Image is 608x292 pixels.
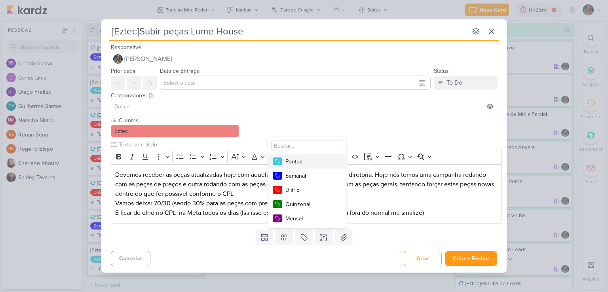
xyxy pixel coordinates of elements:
[111,44,142,51] label: Responsável
[404,251,442,266] button: Criar
[111,91,497,100] div: Colaboradores
[268,183,346,197] button: Diário
[113,54,123,64] img: Isabella Gutierres
[111,68,136,74] label: Prioridade
[111,125,239,137] button: Eztec
[268,211,346,226] button: Mensal
[285,200,337,209] div: Quinzenal
[111,149,502,164] div: Editor toolbar
[285,186,337,194] div: Diário
[160,76,431,90] input: Select a date
[285,157,337,166] div: Pontual
[434,76,497,90] button: To Do
[115,208,498,218] p: E ficar de olho no CPL na Meta todos os dias (Isa isso está com vc ok, qualquer coisa fora do nor...
[268,169,346,183] button: Semanal
[109,24,467,38] input: Kard Sem Título
[160,68,199,74] label: Data de Entrega
[113,102,495,111] input: Buscar
[434,68,449,74] label: Status
[111,52,497,66] button: [PERSON_NAME]
[285,214,337,223] div: Mensal
[115,199,498,208] p: Vamos deixar 70/30 (sendo 30% para as peças com preços)
[124,54,172,64] span: [PERSON_NAME]
[111,164,502,224] div: Editor editing area: main
[445,251,497,266] button: Criar e Fechar
[118,116,239,125] label: Clientes
[117,140,502,149] input: Texto sem título
[271,140,343,151] input: Buscar...
[446,78,462,87] div: To Do
[285,172,337,180] div: Semanal
[115,170,498,199] p: Devemos receber as peças atualizadas hoje com aquela chamada de negocie com a diretoria. Hoje nós...
[268,197,346,211] button: Quinzenal
[111,251,150,266] button: Cancelar
[268,154,346,169] button: Pontual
